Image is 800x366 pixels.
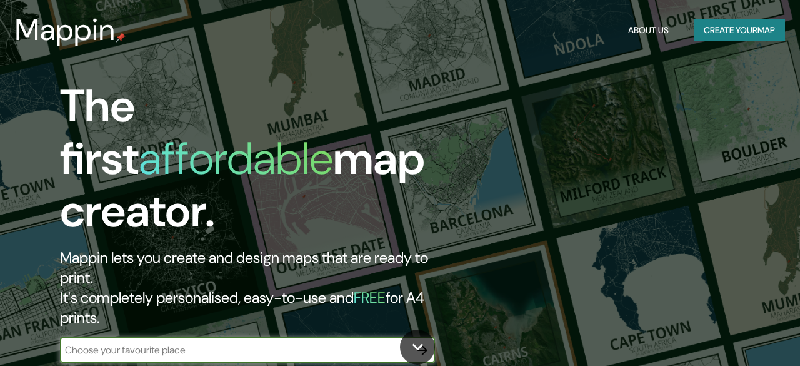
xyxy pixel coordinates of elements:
[139,130,333,188] h1: affordable
[694,19,785,42] button: Create yourmap
[60,343,410,357] input: Choose your favourite place
[623,19,674,42] button: About Us
[116,33,126,43] img: mappin-pin
[15,13,116,48] h3: Mappin
[60,248,460,328] h2: Mappin lets you create and design maps that are ready to print. It's completely personalised, eas...
[354,288,386,307] h5: FREE
[60,80,460,248] h1: The first map creator.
